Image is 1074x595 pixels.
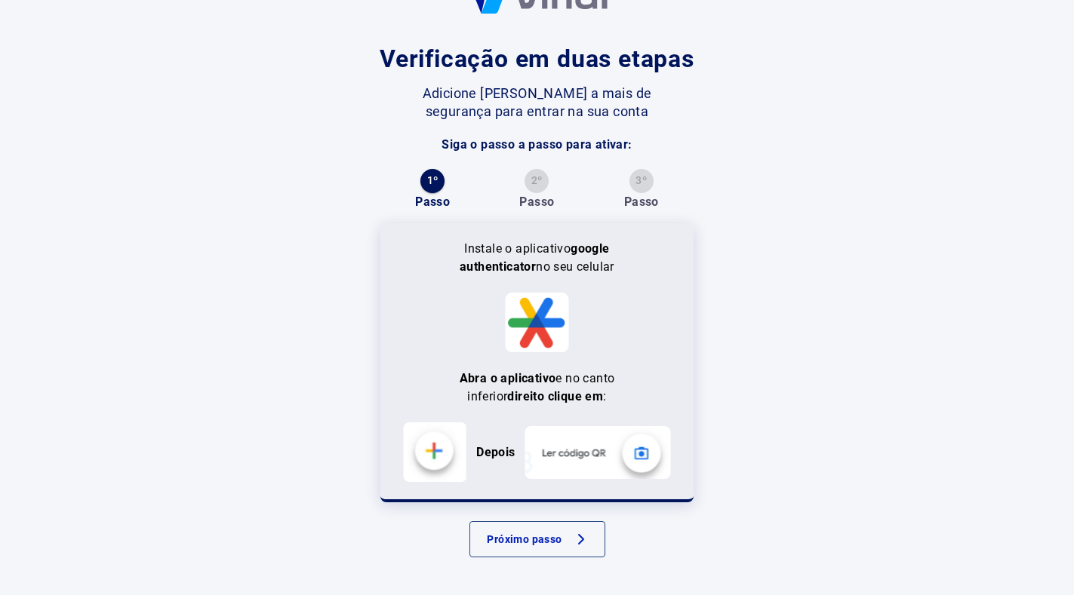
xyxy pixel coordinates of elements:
b: direito clique em [507,389,603,403]
button: 1º [420,169,445,193]
h1: Verificação em duas etapas [380,41,694,77]
img: Primeira etapa [403,422,467,482]
b: Depois [476,445,515,459]
p: Instale o aplicativo no seu celular [457,240,617,276]
img: Segunda etapa [525,426,671,479]
img: Logo Google Authenticator [505,293,569,352]
p: e no canto inferior : [424,370,651,406]
p: Passo [415,193,450,211]
p: Siga o passo a passo para ativar: [442,136,632,154]
p: Adicione [PERSON_NAME] a mais de segurança para entrar na sua conta [407,84,667,121]
p: Passo [519,193,554,211]
p: Passo [624,193,659,211]
button: Próximo passo [469,521,605,557]
b: Abra o aplicativo [460,371,556,385]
